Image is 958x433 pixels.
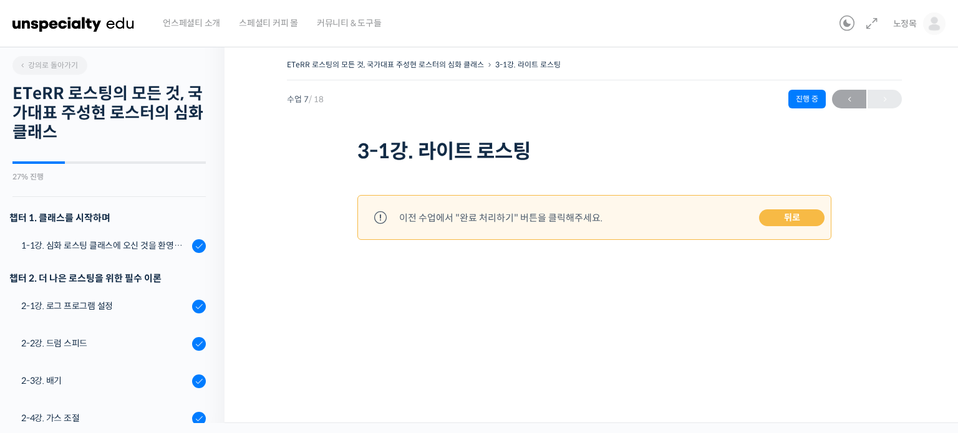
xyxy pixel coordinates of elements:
span: / 18 [309,94,324,105]
div: 이전 수업에서 "완료 처리하기" 버튼을 클릭해주세요. [399,209,602,226]
span: ← [832,91,866,108]
h3: 챕터 1. 클래스를 시작하며 [9,209,206,226]
span: 강의로 돌아가기 [19,60,78,70]
h1: 3-1강. 라이트 로스팅 [357,140,831,163]
div: 2-1강. 로그 프로그램 설정 [21,299,188,313]
div: 진행 중 [788,90,826,108]
div: 2-4강. 가스 조절 [21,411,188,425]
a: 뒤로 [759,209,825,227]
span: 수업 7 [287,95,324,103]
a: 3-1강. 라이트 로스팅 [495,60,561,69]
a: ETeRR 로스팅의 모든 것, 국가대표 주성현 로스터의 심화 클래스 [287,60,484,69]
a: ←이전 [832,90,866,108]
div: 2-3강. 배기 [21,374,188,388]
div: 챕터 2. 더 나은 로스팅을 위한 필수 이론 [9,270,206,287]
div: 2-2강. 드럼 스피드 [21,336,188,350]
div: 1-1강. 심화 로스팅 클래스에 오신 것을 환영합니다 [21,239,188,252]
h2: ETeRR 로스팅의 모든 것, 국가대표 주성현 로스터의 심화 클래스 [12,84,206,143]
span: 노정목 [893,18,917,29]
a: 강의로 돌아가기 [12,56,87,75]
div: 27% 진행 [12,173,206,181]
